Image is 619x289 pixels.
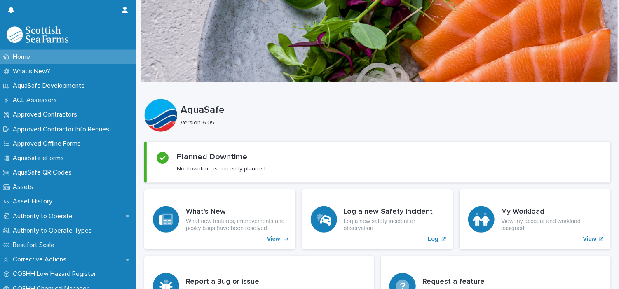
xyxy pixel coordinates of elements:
p: Approved Contractor Info Request [9,126,118,133]
p: View [267,235,280,242]
h3: Request a feature [422,277,558,287]
p: Authority to Operate Types [9,227,98,235]
h3: What's New [186,207,287,217]
p: Beaufort Scale [9,241,61,249]
p: AquaSafe eForms [9,154,70,162]
a: Log [302,189,453,249]
p: Approved Contractors [9,111,84,119]
p: AquaSafe Developments [9,82,91,90]
p: COSHH Low Hazard Register [9,270,103,278]
p: ACL Assessors [9,96,63,104]
p: Asset History [9,198,59,205]
p: View my account and workload assigned [501,218,602,232]
p: Approved Offline Forms [9,140,87,148]
p: AquaSafe [181,104,607,116]
h3: Report a Bug or issue [186,277,295,287]
p: Log a new safety incident or observation [344,218,445,232]
p: Version 6.05 [181,119,604,126]
a: View [144,189,295,249]
p: What's New? [9,68,57,75]
p: AquaSafe QR Codes [9,169,78,177]
p: What new features, improvements and pesky bugs have been resolved [186,218,287,232]
p: Home [9,53,37,61]
p: No downtime is currently planned [177,165,265,172]
h3: Log a new Safety Incident [344,207,445,217]
p: Assets [9,183,40,191]
a: View [460,189,611,249]
h3: My Workload [501,207,602,217]
img: bPIBxiqnSb2ggTQWdOVV [7,26,68,43]
p: Corrective Actions [9,256,73,263]
h2: Planned Downtime [177,152,247,162]
p: View [583,235,596,242]
p: Authority to Operate [9,212,79,220]
p: Log [428,235,438,242]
